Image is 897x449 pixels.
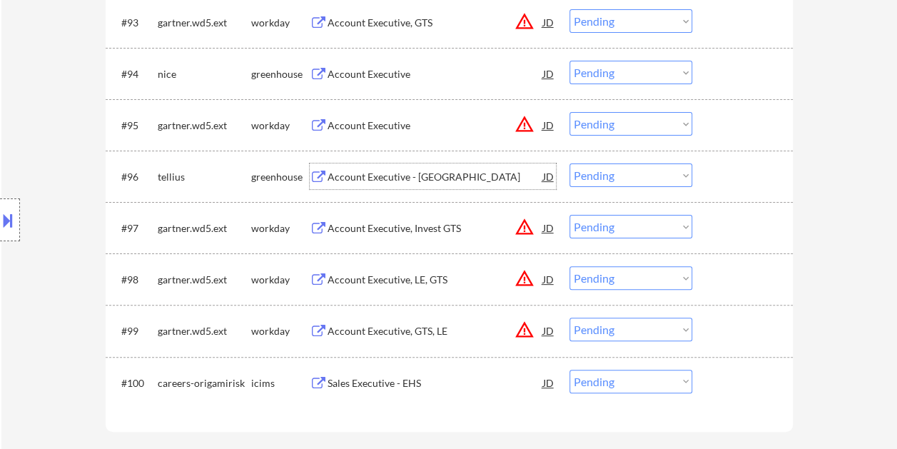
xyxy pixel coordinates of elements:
div: JD [542,266,556,292]
div: JD [542,370,556,395]
div: Account Executive - [GEOGRAPHIC_DATA] [328,170,543,184]
button: warning_amber [515,114,534,134]
div: JD [542,215,556,241]
div: workday [251,273,310,287]
div: #94 [121,67,146,81]
div: workday [251,16,310,30]
div: Account Executive, GTS, LE [328,324,543,338]
div: #100 [121,376,146,390]
div: #93 [121,16,146,30]
div: Account Executive, LE, GTS [328,273,543,287]
div: JD [542,112,556,138]
div: greenhouse [251,67,310,81]
button: warning_amber [515,268,534,288]
div: workday [251,324,310,338]
div: JD [542,61,556,86]
div: gartner.wd5.ext [158,16,251,30]
div: greenhouse [251,170,310,184]
div: Account Executive [328,118,543,133]
div: workday [251,118,310,133]
div: JD [542,9,556,35]
div: icims [251,376,310,390]
div: Sales Executive - EHS [328,376,543,390]
div: nice [158,67,251,81]
div: JD [542,163,556,189]
button: warning_amber [515,11,534,31]
div: Account Executive, GTS [328,16,543,30]
div: careers-origamirisk [158,376,251,390]
div: workday [251,221,310,236]
div: Account Executive, Invest GTS [328,221,543,236]
button: warning_amber [515,217,534,237]
div: Account Executive [328,67,543,81]
button: warning_amber [515,320,534,340]
div: JD [542,318,556,343]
